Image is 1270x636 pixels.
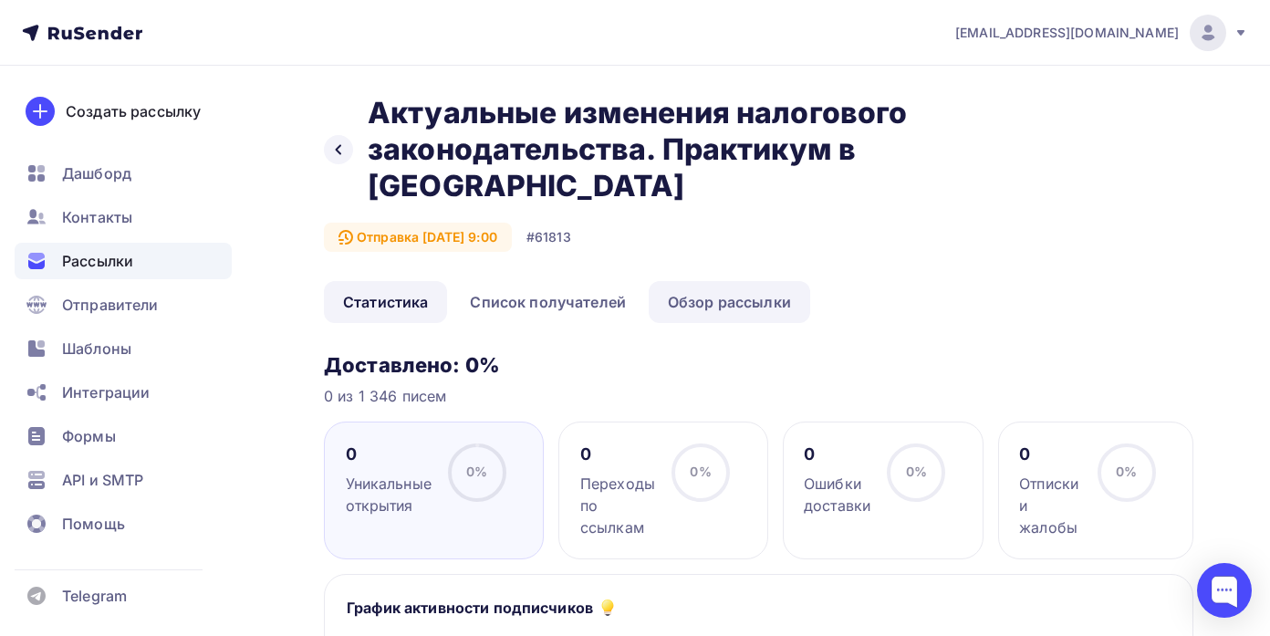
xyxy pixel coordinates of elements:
[346,443,432,465] div: 0
[15,418,232,454] a: Формы
[1116,464,1137,479] span: 0%
[451,281,645,323] a: Список получателей
[62,250,133,272] span: Рассылки
[324,385,1193,407] div: 0 из 1 346 писем
[66,100,201,122] div: Создать рассылку
[15,199,232,235] a: Контакты
[347,597,593,619] h5: График активности подписчиков
[466,464,487,479] span: 0%
[580,443,655,465] div: 0
[804,473,870,516] div: Ошибки доставки
[1019,473,1080,538] div: Отписки и жалобы
[62,338,131,360] span: Шаблоны
[324,352,1193,378] h3: Доставлено: 0%
[804,443,870,465] div: 0
[62,425,116,447] span: Формы
[62,469,143,491] span: API и SMTP
[580,473,655,538] div: Переходы по ссылкам
[649,281,810,323] a: Обзор рассылки
[324,223,512,252] div: Отправка [DATE] 9:00
[62,206,132,228] span: Контакты
[15,330,232,367] a: Шаблоны
[62,381,150,403] span: Интеграции
[906,464,927,479] span: 0%
[15,155,232,192] a: Дашборд
[346,473,432,516] div: Уникальные открытия
[15,287,232,323] a: Отправители
[955,15,1248,51] a: [EMAIL_ADDRESS][DOMAIN_NAME]
[955,24,1179,42] span: [EMAIL_ADDRESS][DOMAIN_NAME]
[62,294,159,316] span: Отправители
[690,464,711,479] span: 0%
[62,162,131,184] span: Дашборд
[368,95,919,204] h2: Актуальные изменения налогового законодательства. Практикум в [GEOGRAPHIC_DATA]
[526,228,571,246] div: #61813
[324,281,447,323] a: Статистика
[62,585,127,607] span: Telegram
[1019,443,1080,465] div: 0
[15,243,232,279] a: Рассылки
[62,513,125,535] span: Помощь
